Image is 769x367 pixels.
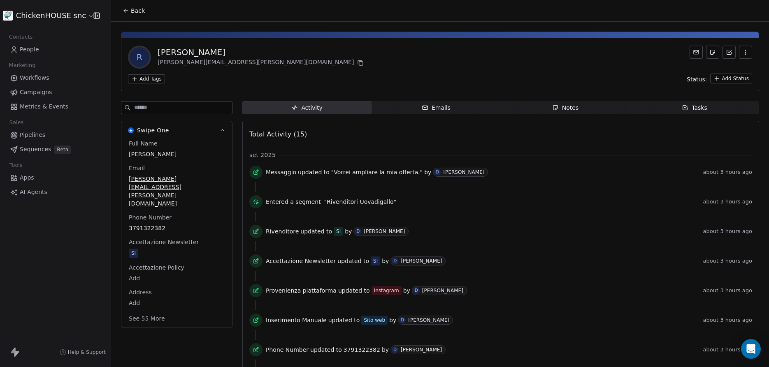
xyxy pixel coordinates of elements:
[422,288,463,293] div: [PERSON_NAME]
[130,47,149,67] span: R
[422,104,451,112] div: Emails
[401,347,442,353] div: [PERSON_NAME]
[60,349,106,355] a: Help & Support
[337,257,369,265] span: updated to
[7,85,104,99] a: Campaigns
[137,126,169,134] span: Swipe One
[54,145,71,154] span: Beta
[127,238,200,246] span: Accettazione Newsletter
[266,346,309,354] span: Phone Number
[703,317,752,323] span: about 3 hours ago
[703,169,752,175] span: about 3 hours ago
[373,257,378,265] div: SI
[7,185,104,199] a: AI Agents
[20,74,49,82] span: Workflows
[6,116,27,129] span: Sales
[741,339,761,359] div: Open Intercom Messenger
[5,31,36,43] span: Contacts
[310,346,342,354] span: updated to
[356,228,360,235] div: D
[389,316,396,324] span: by
[3,11,13,21] img: 4.jpg
[6,159,26,171] span: Tools
[703,228,752,235] span: about 3 hours ago
[703,287,752,294] span: about 3 hours ago
[401,317,404,323] div: D
[7,128,104,142] a: Pipelines
[328,316,360,324] span: updated to
[7,43,104,56] a: People
[403,286,410,295] span: by
[338,286,370,295] span: updated to
[129,150,225,158] span: [PERSON_NAME]
[249,130,307,138] span: Total Activity (15)
[703,346,752,353] span: about 3 hours ago
[393,346,397,353] div: D
[20,131,45,139] span: Pipelines
[298,168,330,176] span: updated to
[436,169,439,175] div: D
[10,9,88,23] button: ChickenHOUSE snc
[127,263,186,272] span: Accettazione Policy
[7,171,104,185] a: Apps
[20,145,51,154] span: Sequences
[249,151,276,159] span: set 2025
[415,287,418,294] div: D
[124,311,170,326] button: See 55 More
[7,71,104,85] a: Workflows
[7,100,104,113] a: Metrics & Events
[344,346,380,354] span: 3791322382
[20,102,68,111] span: Metrics & Events
[158,58,365,68] div: [PERSON_NAME][EMAIL_ADDRESS][PERSON_NAME][DOMAIN_NAME]
[682,104,707,112] div: Tasks
[129,299,225,307] span: Add
[266,168,296,176] span: Messaggio
[131,249,136,257] div: SI
[703,199,752,205] span: about 3 hours ago
[266,316,327,324] span: Inserimento Manuale
[131,7,145,15] span: Back
[443,169,484,175] div: [PERSON_NAME]
[121,139,232,328] div: Swipe OneSwipe One
[128,127,134,133] img: Swipe One
[16,10,86,21] span: ChickenHOUSE snc
[324,198,396,206] span: "Rivenditori Uovadigallo"
[382,257,389,265] span: by
[127,213,173,222] span: Phone Number
[408,317,449,323] div: [PERSON_NAME]
[127,139,159,148] span: Full Name
[331,168,423,176] span: "Vorrei ampliare la mia offerta."
[401,258,442,264] div: [PERSON_NAME]
[552,104,578,112] div: Notes
[364,229,405,234] div: [PERSON_NAME]
[374,286,399,295] div: Instagram
[128,74,165,83] button: Add Tags
[127,288,153,296] span: Address
[364,316,385,324] div: Sito web
[266,286,337,295] span: Provenienza piattaforma
[20,45,39,54] span: People
[300,227,332,235] span: updated to
[20,88,52,97] span: Campaigns
[20,173,34,182] span: Apps
[127,164,146,172] span: Email
[20,188,47,196] span: AI Agents
[158,46,365,58] div: [PERSON_NAME]
[703,258,752,264] span: about 3 hours ago
[687,75,707,83] span: Status:
[68,349,106,355] span: Help & Support
[266,198,321,206] span: Entered a segment
[118,3,150,18] button: Back
[266,257,336,265] span: Accettazione Newsletter
[382,346,389,354] span: by
[345,227,352,235] span: by
[336,227,341,235] div: SI
[129,274,225,282] span: Add
[710,74,752,83] button: Add Status
[266,227,299,235] span: Rivenditore
[121,121,232,139] button: Swipe OneSwipe One
[5,59,39,72] span: Marketing
[394,258,397,264] div: D
[424,168,431,176] span: by
[129,224,225,232] span: 3791322382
